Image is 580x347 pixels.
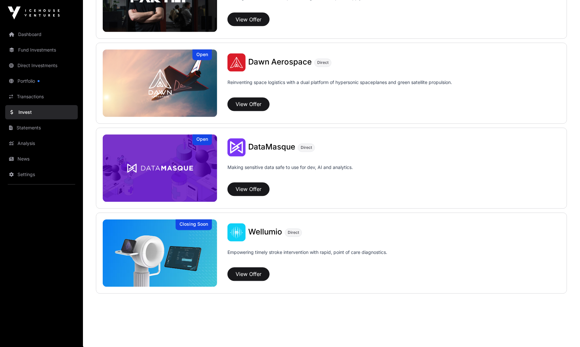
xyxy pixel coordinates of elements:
[5,152,78,166] a: News
[227,183,270,196] button: View Offer
[248,227,282,237] span: Wellumio
[5,58,78,73] a: Direct Investments
[103,135,217,202] img: DataMasque
[227,249,387,265] p: Empowering timely stroke intervention with rapid, point of care diagnostics.
[227,54,246,72] img: Dawn Aerospace
[248,142,295,152] span: DataMasque
[5,43,78,57] a: Fund Investments
[192,50,212,60] div: Open
[317,60,329,66] span: Direct
[227,13,270,26] button: View Offer
[192,135,212,145] div: Open
[248,57,312,67] span: Dawn Aerospace
[5,27,78,42] a: Dashboard
[227,98,270,111] button: View Offer
[8,6,60,19] img: Icehouse Ventures Logo
[248,58,312,67] a: Dawn Aerospace
[548,316,580,347] iframe: Chat Widget
[227,164,353,180] p: Making sensitive data safe to use for dev, AI and analytics.
[5,74,78,88] a: Portfolio
[5,136,78,150] a: Analysis
[176,220,212,230] div: Closing Soon
[103,220,217,287] img: Wellumio
[248,228,282,237] a: Wellumio
[248,143,295,152] a: DataMasque
[227,268,270,281] button: View Offer
[103,220,217,287] a: WellumioClosing Soon
[5,167,78,182] a: Settings
[5,90,78,104] a: Transactions
[5,105,78,119] a: Invest
[227,138,246,157] img: DataMasque
[227,79,452,95] p: Reinventing space logistics with a dual platform of hypersonic spaceplanes and green satellite pr...
[103,50,217,117] img: Dawn Aerospace
[5,121,78,135] a: Statements
[103,50,217,117] a: Dawn AerospaceOpen
[288,230,299,235] span: Direct
[103,135,217,202] a: DataMasqueOpen
[301,145,312,150] span: Direct
[227,223,246,242] img: Wellumio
